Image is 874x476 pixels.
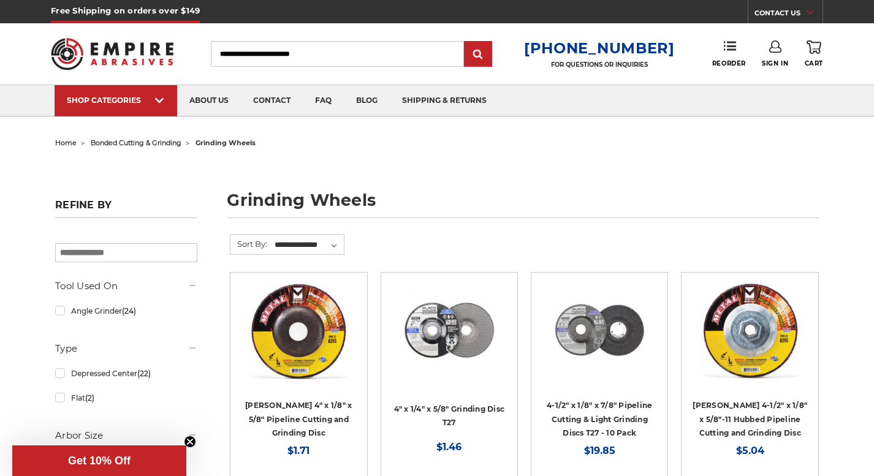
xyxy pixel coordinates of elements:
[55,300,197,322] a: Angle Grinder
[390,281,509,400] a: 4 inch BHA grinding wheels
[68,455,131,467] span: Get 10% Off
[137,369,151,378] span: (22)
[55,387,197,409] a: Flat
[249,281,348,379] img: Mercer 4" x 1/8" x 5/8 Cutting and Light Grinding Wheel
[55,428,197,443] h5: Arbor Size
[712,40,746,67] a: Reorder
[177,85,241,116] a: about us
[55,363,197,384] a: Depressed Center
[12,445,186,476] div: Get 10% OffClose teaser
[805,59,823,67] span: Cart
[239,281,358,400] a: Mercer 4" x 1/8" x 5/8 Cutting and Light Grinding Wheel
[344,85,390,116] a: blog
[550,281,648,379] img: View of Black Hawk's 4 1/2 inch T27 pipeline disc, showing both front and back of the grinding wh...
[303,85,344,116] a: faq
[227,192,819,218] h1: grinding wheels
[754,6,823,23] a: CONTACT US
[287,445,310,456] span: $1.71
[394,404,505,428] a: 4" x 1/4" x 5/8" Grinding Disc T27
[241,85,303,116] a: contact
[762,59,788,67] span: Sign In
[122,306,136,315] span: (24)
[273,236,344,254] select: Sort By:
[55,279,197,293] h5: Tool Used On
[436,441,462,453] span: $1.46
[736,445,764,456] span: $5.04
[91,138,181,147] a: bonded cutting & grinding
[524,39,675,57] a: [PHONE_NUMBER]
[466,42,490,67] input: Submit
[540,281,659,400] a: View of Black Hawk's 4 1/2 inch T27 pipeline disc, showing both front and back of the grinding wh...
[196,138,256,147] span: grinding wheels
[67,96,165,105] div: SHOP CATEGORIES
[584,445,615,456] span: $19.85
[390,85,499,116] a: shipping & returns
[85,393,94,402] span: (2)
[400,281,498,379] img: 4 inch BHA grinding wheels
[712,59,746,67] span: Reorder
[184,436,196,448] button: Close teaser
[701,281,799,379] img: Mercer 4-1/2" x 1/8" x 5/8"-11 Hubbed Cutting and Light Grinding Wheel
[51,30,173,78] img: Empire Abrasives
[547,401,652,437] a: 4-1/2" x 1/8" x 7/8" Pipeline Cutting & Light Grinding Discs T27 - 10 Pack
[524,61,675,69] p: FOR QUESTIONS OR INQUIRIES
[693,401,807,437] a: [PERSON_NAME] 4-1/2" x 1/8" x 5/8"-11 Hubbed Pipeline Cutting and Grinding Disc
[690,281,809,400] a: Mercer 4-1/2" x 1/8" x 5/8"-11 Hubbed Cutting and Light Grinding Wheel
[245,401,352,437] a: [PERSON_NAME] 4" x 1/8" x 5/8" Pipeline Cutting and Grinding Disc
[230,235,267,253] label: Sort By:
[805,40,823,67] a: Cart
[55,199,197,218] h5: Refine by
[55,341,197,356] h5: Type
[55,138,77,147] a: home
